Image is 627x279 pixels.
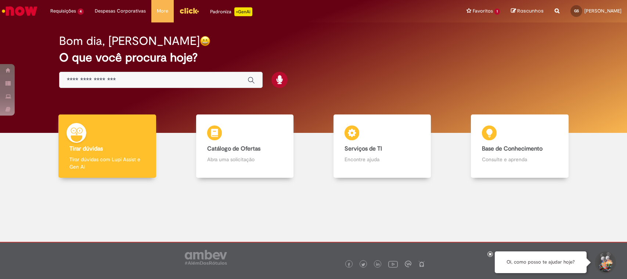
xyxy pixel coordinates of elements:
a: Catálogo de Ofertas Abra uma solicitação [176,114,313,178]
img: logo_footer_twitter.png [361,263,365,266]
a: Serviços de TI Encontre ajuda [314,114,451,178]
span: More [157,7,168,15]
button: Iniciar Conversa de Suporte [594,251,616,273]
img: logo_footer_ambev_rotulo_gray.png [185,250,227,265]
p: Abra uma solicitação [207,156,282,163]
img: logo_footer_facebook.png [347,263,351,266]
b: Catálogo de Ofertas [207,145,260,152]
span: 1 [494,8,500,15]
img: happy-face.png [200,36,210,46]
img: logo_footer_youtube.png [388,259,398,269]
b: Serviços de TI [345,145,382,152]
div: Padroniza [210,7,252,16]
img: click_logo_yellow_360x200.png [179,5,199,16]
img: ServiceNow [1,4,39,18]
a: Rascunhos [511,8,544,15]
p: Consulte e aprenda [482,156,557,163]
a: Base de Conhecimento Consulte e aprenda [451,114,588,178]
span: 4 [78,8,84,15]
span: Favoritos [473,7,493,15]
p: Tirar dúvidas com Lupi Assist e Gen Ai [69,156,145,170]
img: logo_footer_naosei.png [418,261,425,267]
img: logo_footer_workplace.png [405,261,411,267]
span: Requisições [50,7,76,15]
b: Tirar dúvidas [69,145,103,152]
span: Despesas Corporativas [95,7,146,15]
img: logo_footer_linkedin.png [376,262,380,267]
h2: O que você procura hoje? [59,51,568,64]
div: Oi, como posso te ajudar hoje? [495,251,587,273]
span: GS [574,8,579,13]
p: Encontre ajuda [345,156,420,163]
h2: Bom dia, [PERSON_NAME] [59,35,200,47]
span: Rascunhos [517,7,544,14]
a: Tirar dúvidas Tirar dúvidas com Lupi Assist e Gen Ai [39,114,176,178]
span: [PERSON_NAME] [584,8,621,14]
p: +GenAi [234,7,252,16]
b: Base de Conhecimento [482,145,543,152]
